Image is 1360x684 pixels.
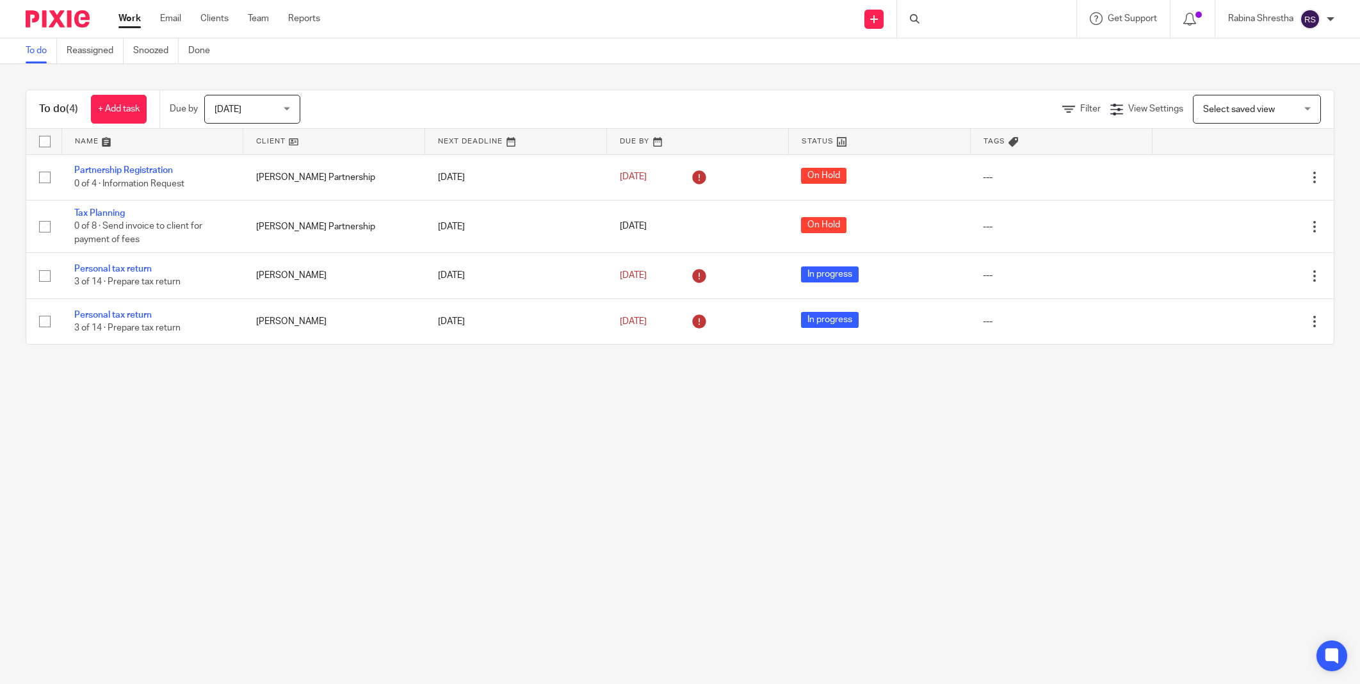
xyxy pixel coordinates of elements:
td: [PERSON_NAME] [243,298,425,344]
img: Pixie [26,10,90,28]
span: [DATE] [620,173,647,182]
td: [DATE] [425,298,607,344]
a: Partnership Registration [74,166,173,175]
div: --- [983,171,1139,184]
td: [DATE] [425,200,607,252]
span: Select saved view [1203,105,1275,114]
span: 3 of 14 · Prepare tax return [74,278,181,287]
a: Personal tax return [74,311,152,320]
span: On Hold [801,168,846,184]
span: In progress [801,312,859,328]
a: Reassigned [67,38,124,63]
span: Filter [1080,104,1101,113]
h1: To do [39,102,78,116]
td: [DATE] [425,154,607,200]
a: Clients [200,12,229,25]
a: + Add task [91,95,147,124]
span: Tags [984,138,1005,145]
span: [DATE] [620,317,647,326]
span: View Settings [1128,104,1183,113]
a: Done [188,38,220,63]
span: Get Support [1108,14,1157,23]
td: [DATE] [425,253,607,298]
span: [DATE] [620,222,647,231]
span: (4) [66,104,78,114]
a: Team [248,12,269,25]
a: Personal tax return [74,265,152,273]
span: 3 of 14 · Prepare tax return [74,323,181,332]
span: [DATE] [620,271,647,280]
div: --- [983,269,1139,282]
span: On Hold [801,217,846,233]
a: Work [118,12,141,25]
img: svg%3E [1300,9,1320,29]
span: [DATE] [215,105,241,114]
td: [PERSON_NAME] [243,253,425,298]
td: [PERSON_NAME] Partnership [243,200,425,252]
td: [PERSON_NAME] Partnership [243,154,425,200]
p: Due by [170,102,198,115]
a: To do [26,38,57,63]
p: Rabina Shrestha [1228,12,1293,25]
span: In progress [801,266,859,282]
a: Email [160,12,181,25]
span: 0 of 8 · Send invoice to client for payment of fees [74,222,202,245]
a: Tax Planning [74,209,125,218]
div: --- [983,315,1139,328]
div: --- [983,220,1139,233]
a: Snoozed [133,38,179,63]
a: Reports [288,12,320,25]
span: 0 of 4 · Information Request [74,179,184,188]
